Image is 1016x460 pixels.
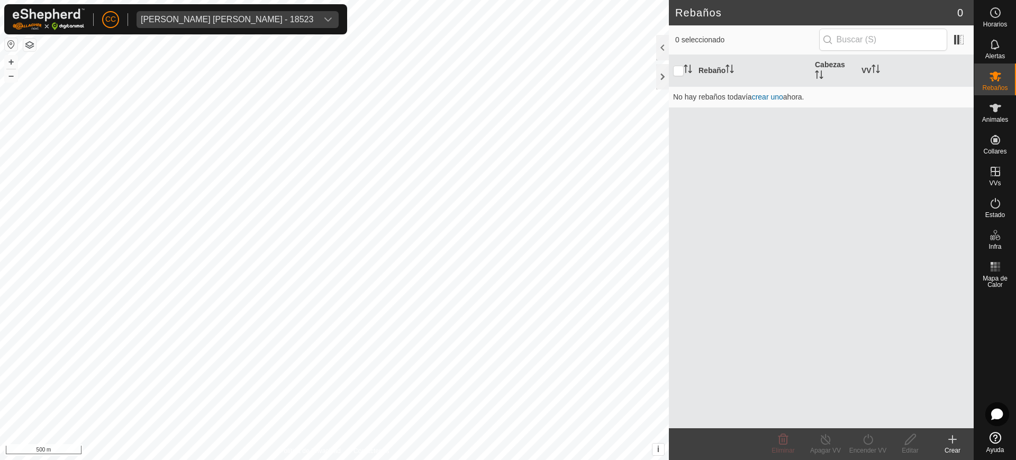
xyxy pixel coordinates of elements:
[772,447,794,454] span: Eliminar
[982,116,1008,123] span: Animales
[5,69,17,82] button: –
[752,93,783,101] a: crear uno
[977,275,1013,288] span: Mapa de Calor
[141,15,313,24] div: [PERSON_NAME] [PERSON_NAME] - 18523
[815,72,823,80] p-sorticon: Activar para ordenar
[857,55,974,87] th: VV
[974,428,1016,457] a: Ayuda
[872,66,880,75] p-sorticon: Activar para ordenar
[23,39,36,51] button: Capas del Mapa
[675,6,957,19] h2: Rebaños
[988,243,1001,250] span: Infra
[105,14,116,25] span: CC
[675,34,819,46] span: 0 seleccionado
[652,444,664,455] button: i
[985,53,1005,59] span: Alertas
[694,55,811,87] th: Rebaño
[982,85,1008,91] span: Rebaños
[819,29,947,51] input: Buscar (S)
[847,446,889,455] div: Encender VV
[989,180,1001,186] span: VVs
[280,446,341,456] a: Política de Privacidad
[13,8,85,30] img: Logo Gallagher
[804,446,847,455] div: Apagar VV
[317,11,339,28] div: dropdown trigger
[5,38,17,51] button: Restablecer Mapa
[931,446,974,455] div: Crear
[5,56,17,68] button: +
[985,212,1005,218] span: Estado
[353,446,389,456] a: Contáctenos
[986,447,1004,453] span: Ayuda
[669,86,974,107] td: No hay rebaños todavía ahora.
[983,148,1006,155] span: Collares
[137,11,317,28] span: Zurine Arroniz Martinez de Antonana - 18523
[889,446,931,455] div: Editar
[957,5,963,21] span: 0
[684,66,692,75] p-sorticon: Activar para ordenar
[811,55,857,87] th: Cabezas
[725,66,734,75] p-sorticon: Activar para ordenar
[657,445,659,454] span: i
[983,21,1007,28] span: Horarios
